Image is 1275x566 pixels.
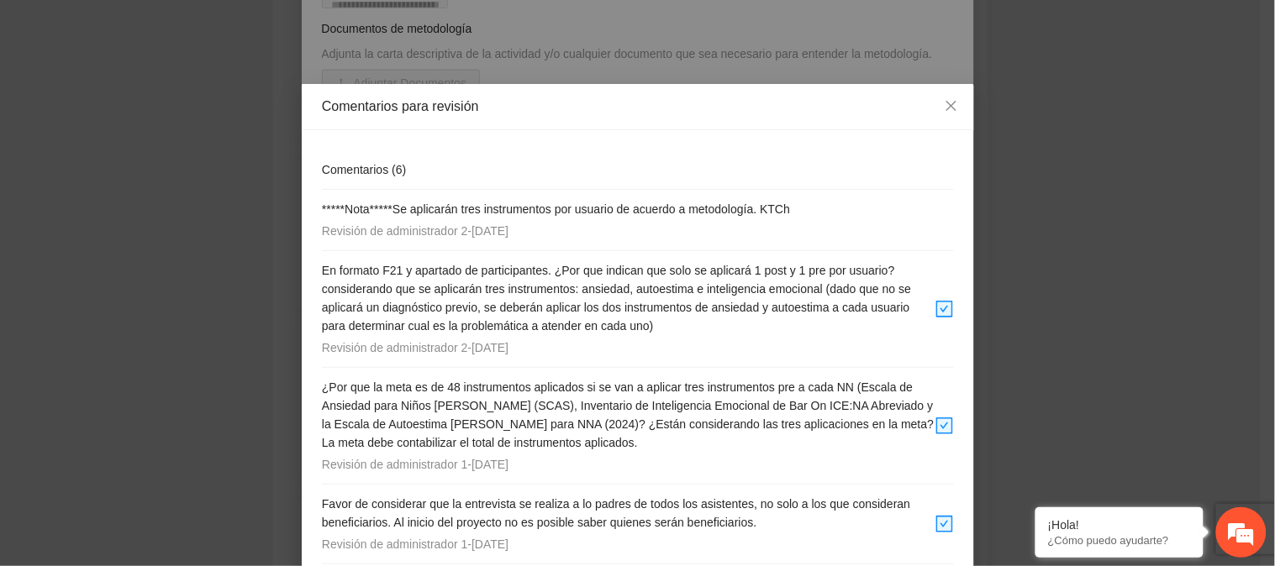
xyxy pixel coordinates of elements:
span: Comentarios ( 6 ) [322,163,406,176]
span: Estamos en línea. [97,186,232,356]
span: Revisión de administrador 1 - [DATE] [322,537,508,551]
div: Minimizar ventana de chat en vivo [276,8,316,49]
div: Comentarios para revisión [322,97,954,116]
span: En formato F21 y apartado de participantes. ¿Por que indican que solo se aplicará 1 post y 1 pre ... [322,264,911,333]
span: Favor de considerar que la entrevista se realiza a lo padres de todos los asistentes, no solo a l... [322,497,910,529]
span: check-square [935,417,954,435]
span: Revisión de administrador 2 - [DATE] [322,341,508,354]
span: ¿Por que la meta es de 48 instrumentos aplicados si se van a aplicar tres instrumentos pre a cada... [322,380,934,449]
p: ¿Cómo puedo ayudarte? [1048,534,1191,547]
textarea: Escriba su mensaje y pulse “Intro” [8,383,320,442]
div: ¡Hola! [1048,518,1191,532]
div: Chatee con nosotros ahora [87,86,282,107]
span: Revisión de administrador 1 - [DATE] [322,458,508,471]
span: close [945,99,958,113]
span: *****Nota*****Se aplicarán tres instrumentos por usuario de acuerdo a metodología. KTCh [322,202,790,216]
span: check-square [935,515,954,533]
span: check-square [935,300,954,318]
button: Close [929,84,974,129]
span: Revisión de administrador 2 - [DATE] [322,224,508,238]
